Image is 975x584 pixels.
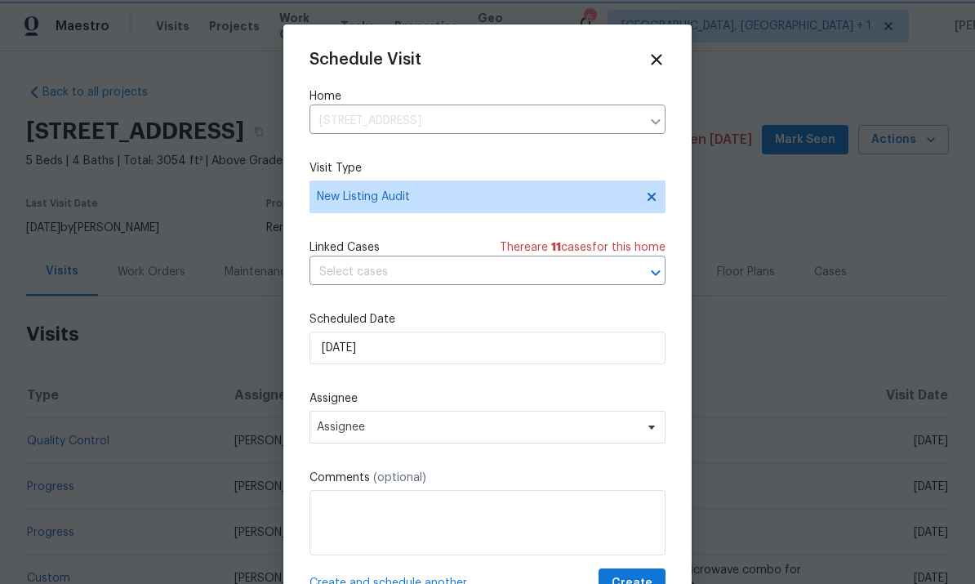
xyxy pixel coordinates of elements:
span: Schedule Visit [309,51,421,68]
input: Enter in an address [309,109,641,134]
label: Assignee [309,390,666,407]
span: (optional) [373,472,426,484]
span: Assignee [317,421,637,434]
input: Select cases [309,260,620,285]
span: There are case s for this home [500,239,666,256]
span: New Listing Audit [317,189,634,205]
label: Scheduled Date [309,311,666,328]
label: Visit Type [309,160,666,176]
input: M/D/YYYY [309,332,666,364]
span: Close [648,51,666,69]
button: Open [644,261,667,284]
label: Comments [309,470,666,486]
span: Linked Cases [309,239,380,256]
label: Home [309,88,666,105]
span: 11 [551,242,561,253]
